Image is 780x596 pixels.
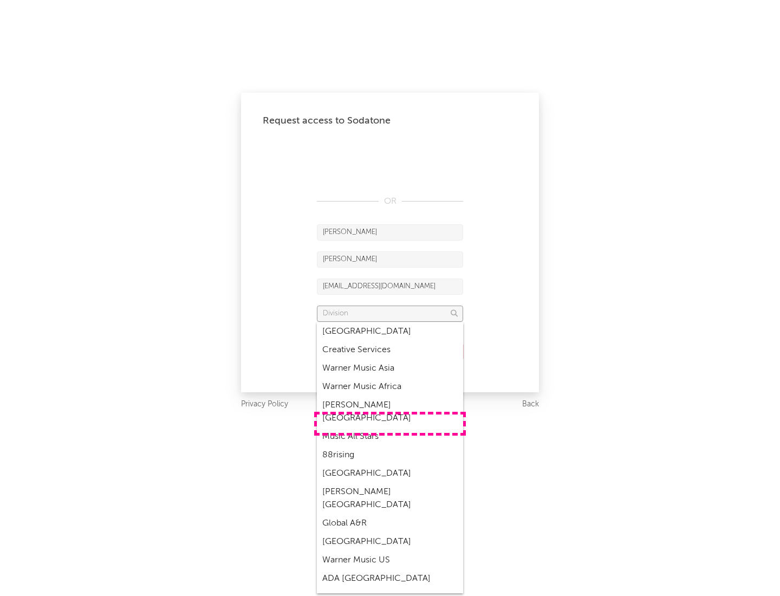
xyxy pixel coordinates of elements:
[522,398,539,411] a: Back
[317,533,463,551] div: [GEOGRAPHIC_DATA]
[317,569,463,588] div: ADA [GEOGRAPHIC_DATA]
[317,378,463,396] div: Warner Music Africa
[317,306,463,322] input: Division
[263,114,517,127] div: Request access to Sodatone
[317,427,463,446] div: Music All Stars
[317,551,463,569] div: Warner Music US
[317,446,463,464] div: 88rising
[317,322,463,341] div: [GEOGRAPHIC_DATA]
[317,278,463,295] input: Email
[317,464,463,483] div: [GEOGRAPHIC_DATA]
[317,195,463,208] div: OR
[317,359,463,378] div: Warner Music Asia
[317,396,463,427] div: [PERSON_NAME] [GEOGRAPHIC_DATA]
[317,514,463,533] div: Global A&R
[317,341,463,359] div: Creative Services
[241,398,288,411] a: Privacy Policy
[317,224,463,241] input: First Name
[317,251,463,268] input: Last Name
[317,483,463,514] div: [PERSON_NAME] [GEOGRAPHIC_DATA]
